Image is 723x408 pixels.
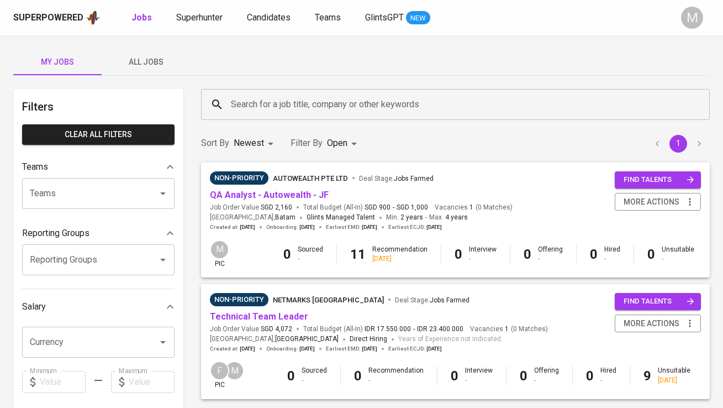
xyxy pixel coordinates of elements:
[465,376,493,385] div: -
[275,334,339,345] span: [GEOGRAPHIC_DATA]
[681,7,703,29] div: M
[398,334,503,345] span: Years of Experience not indicated.
[615,293,701,310] button: find talents
[327,133,361,154] div: Open
[393,203,394,212] span: -
[273,296,384,304] span: Netmarks [GEOGRAPHIC_DATA]
[615,171,701,189] button: find talents
[247,12,291,23] span: Candidates
[22,160,48,174] p: Teams
[465,366,493,385] div: Interview
[365,203,390,212] span: SGD 900
[365,325,411,334] span: IDR 17.550.000
[210,240,229,259] div: M
[210,325,292,334] span: Job Order Value
[534,366,559,385] div: Offering
[275,212,295,223] span: Batam
[210,240,229,269] div: pic
[604,254,620,264] div: -
[327,138,347,148] span: Open
[469,254,497,264] div: -
[40,371,86,393] input: Value
[299,345,315,353] span: [DATE]
[155,334,171,350] button: Open
[426,223,442,231] span: [DATE]
[155,186,171,201] button: Open
[302,366,327,385] div: Sourced
[372,245,428,264] div: Recommendation
[291,137,323,150] p: Filter By
[326,345,377,353] span: Earliest EMD :
[662,245,694,264] div: Unsuitable
[362,223,377,231] span: [DATE]
[365,11,430,25] a: GlintsGPT NEW
[22,300,46,313] p: Salary
[615,315,701,333] button: more actions
[538,254,563,264] div: -
[534,376,559,385] div: -
[520,368,527,384] b: 0
[273,174,348,182] span: AUTOWEALTH PTE LTD
[503,325,509,334] span: 1
[350,247,366,262] b: 11
[22,124,175,145] button: Clear All filters
[425,212,427,223] span: -
[604,245,620,264] div: Hired
[20,55,95,69] span: My Jobs
[315,11,343,25] a: Teams
[372,254,428,264] div: [DATE]
[22,227,89,240] p: Reporting Groups
[307,213,375,221] span: Glints Managed Talent
[586,368,594,384] b: 0
[176,11,225,25] a: Superhunter
[445,213,468,221] span: 4 years
[354,368,362,384] b: 0
[368,366,424,385] div: Recommendation
[298,254,323,264] div: -
[210,203,292,212] span: Job Order Value
[643,368,651,384] b: 9
[131,12,152,23] b: Jobs
[524,247,531,262] b: 0
[388,345,442,353] span: Earliest ECJD :
[662,254,694,264] div: -
[210,334,339,345] span: [GEOGRAPHIC_DATA] ,
[303,325,463,334] span: Total Budget (All-In)
[365,12,404,23] span: GlintsGPT
[261,325,292,334] span: SGD 4,072
[406,13,430,24] span: NEW
[210,294,268,305] span: Non-Priority
[435,203,513,212] span: Vacancies ( 0 Matches )
[266,345,315,353] span: Onboarding :
[455,247,462,262] b: 0
[388,223,442,231] span: Earliest ECJD :
[658,376,690,385] div: [DATE]
[470,325,548,334] span: Vacancies ( 0 Matches )
[397,203,428,212] span: SGD 1,000
[647,135,710,153] nav: pagination navigation
[538,245,563,264] div: Offering
[624,295,694,308] span: find talents
[22,296,175,318] div: Salary
[386,213,423,221] span: Min.
[13,12,83,24] div: Superpowered
[22,222,175,244] div: Reporting Groups
[359,175,434,182] span: Deal Stage :
[647,247,655,262] b: 0
[468,203,473,212] span: 1
[413,325,415,334] span: -
[395,296,469,304] span: Deal Stage :
[266,223,315,231] span: Onboarding :
[283,247,291,262] b: 0
[201,137,229,150] p: Sort By
[210,345,255,353] span: Created at :
[394,175,434,182] span: Jobs Farmed
[298,245,323,264] div: Sourced
[600,366,616,385] div: Hired
[22,156,175,178] div: Teams
[430,296,469,304] span: Jobs Farmed
[210,311,308,322] a: Technical Team Leader
[210,293,268,306] div: Sufficient Talents in Pipeline
[247,11,293,25] a: Candidates
[326,223,377,231] span: Earliest EMD :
